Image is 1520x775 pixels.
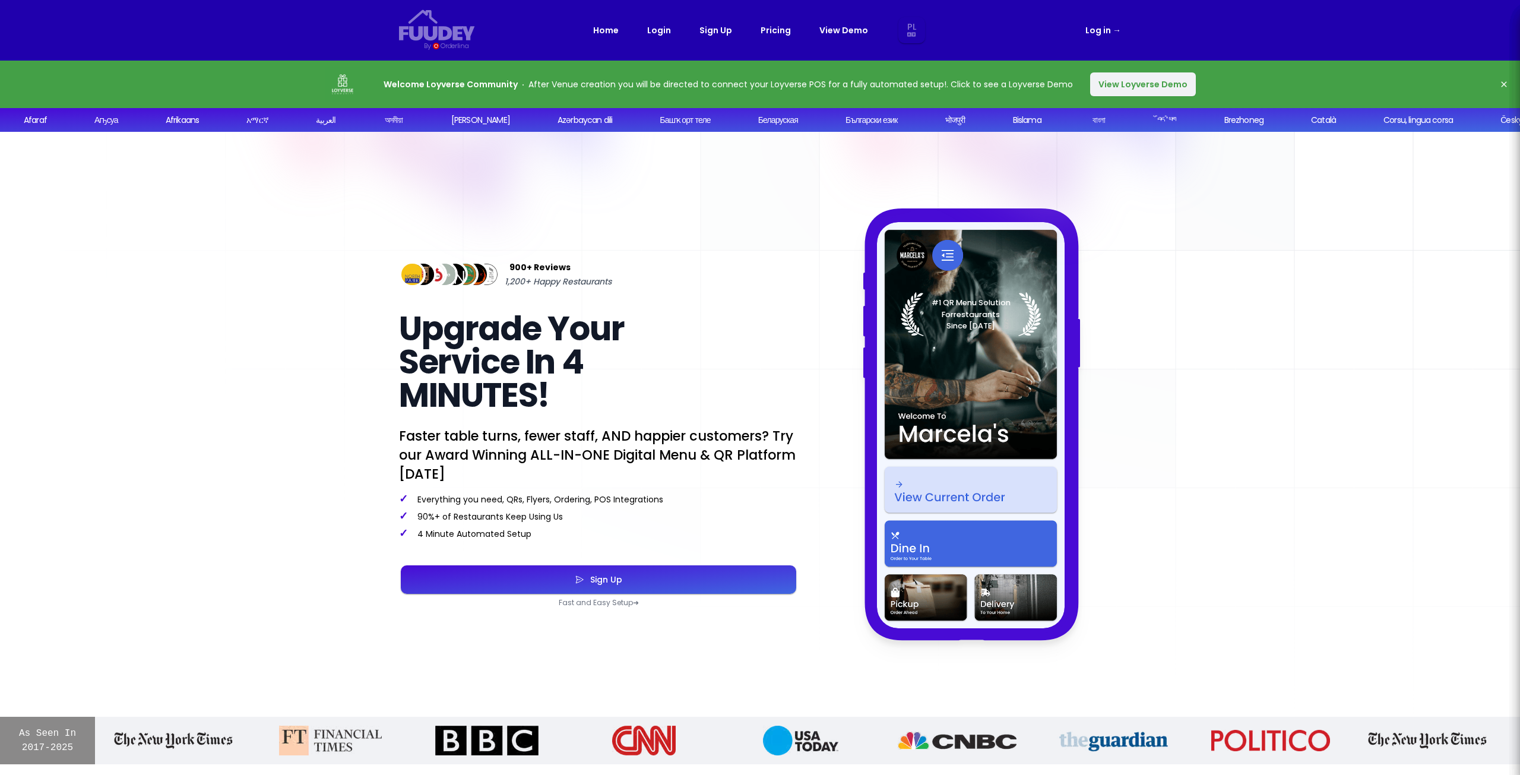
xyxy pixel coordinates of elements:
[447,114,506,126] div: [PERSON_NAME]
[381,114,399,126] div: অসমীয়া
[410,261,436,288] img: Review Img
[399,491,408,506] span: ✓
[399,526,408,540] span: ✓
[584,575,622,584] div: Sign Up
[463,261,490,288] img: Review Img
[399,426,798,483] p: Faster table turns, fewer staff, AND happier customers? Try our Award Winning ALL-IN-ONE Digital ...
[901,292,1041,336] img: Laurel
[399,508,408,523] span: ✓
[1220,114,1259,126] div: Brezhoneg
[384,78,518,90] strong: Welcome Loyverse Community
[452,261,479,288] img: Review Img
[1088,114,1101,126] div: বাংলা
[509,260,571,274] span: 900+ Reviews
[399,261,426,288] img: Review Img
[90,114,114,126] div: Аҧсуа
[399,305,624,419] span: Upgrade Your Service In 4 MINUTES!
[1307,114,1332,126] div: Català
[761,23,791,37] a: Pricing
[399,527,798,540] p: 4 Minute Automated Setup
[1085,23,1121,37] a: Log in
[1090,72,1196,96] button: View Loyverse Demo
[399,510,798,523] p: 90%+ of Restaurants Keep Using Us
[1009,114,1037,126] div: Bislama
[242,114,264,126] div: አማርኛ
[1153,114,1171,126] div: བོད་ཡིག
[424,41,430,51] div: By
[399,10,475,41] svg: {/* Added fill="currentColor" here */} {/* This rectangle defines the background. Its explicit fi...
[399,598,798,608] p: Fast and Easy Setup ➜
[553,114,608,126] div: Azərbaycan dili
[401,565,796,594] button: Sign Up
[384,77,1073,91] p: After Venue creation you will be directed to connect your Loyverse POS for a fully automated setu...
[1379,114,1449,126] div: Corsu, lingua corsa
[593,23,619,37] a: Home
[819,23,868,37] a: View Demo
[754,114,794,126] div: Беларуская
[312,114,331,126] div: العربية
[655,114,706,126] div: Башҡорт теле
[699,23,732,37] a: Sign Up
[161,114,195,126] div: Afrikaans
[1113,24,1121,36] span: →
[441,41,468,51] div: Orderlina
[647,23,671,37] a: Login
[473,261,500,288] img: Review Img
[442,261,468,288] img: Review Img
[420,261,447,288] img: Review Img
[399,493,798,505] p: Everything you need, QRs, Flyers, Ordering, POS Integrations
[20,114,43,126] div: Afaraf
[505,274,612,289] span: 1,200+ Happy Restaurants
[841,114,894,126] div: Български език
[941,114,961,126] div: भोजपुरी
[431,261,458,288] img: Review Img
